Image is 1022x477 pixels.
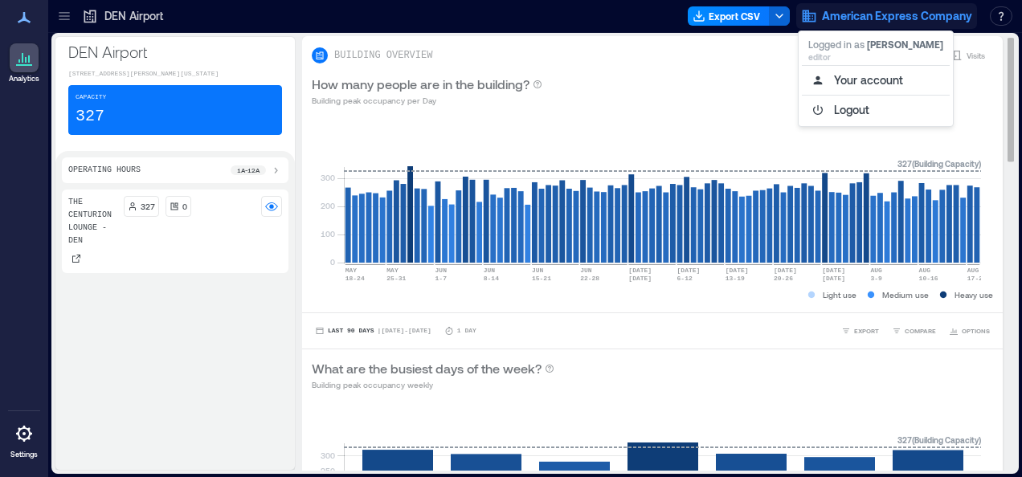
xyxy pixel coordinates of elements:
[4,39,44,88] a: Analytics
[457,326,476,336] p: 1 Day
[312,359,542,378] p: What are the busiest days of the week?
[628,275,652,282] text: [DATE]
[68,164,141,177] p: Operating Hours
[484,267,496,274] text: JUN
[345,267,358,274] text: MAY
[822,8,972,24] span: American Express Company
[141,200,155,213] p: 327
[774,275,793,282] text: 20-26
[870,275,882,282] text: 3-9
[808,38,943,51] p: Logged in as
[435,267,448,274] text: JUN
[532,267,544,274] text: JUN
[905,326,936,336] span: COMPARE
[330,257,335,267] tspan: 0
[321,450,335,460] tspan: 300
[967,49,985,62] p: Visits
[967,275,987,282] text: 17-23
[484,275,499,282] text: 8-14
[312,75,529,94] p: How many people are in the building?
[321,229,335,238] tspan: 100
[580,267,592,274] text: JUN
[688,6,770,26] button: Export CSV
[312,94,542,107] p: Building peak occupancy per Day
[435,275,448,282] text: 1-7
[321,173,335,182] tspan: 300
[882,288,929,301] p: Medium use
[726,267,749,274] text: [DATE]
[677,275,693,282] text: 6-12
[580,275,599,282] text: 22-28
[870,267,882,274] text: AUG
[345,275,365,282] text: 18-24
[889,323,939,339] button: COMPARE
[5,414,43,464] a: Settings
[68,40,282,63] p: DEN Airport
[628,267,652,274] text: [DATE]
[237,165,260,175] p: 1a - 12a
[312,323,435,339] button: Last 90 Days |[DATE]-[DATE]
[68,69,282,79] p: [STREET_ADDRESS][PERSON_NAME][US_STATE]
[822,275,845,282] text: [DATE]
[919,275,938,282] text: 10-16
[823,288,856,301] p: Light use
[774,267,797,274] text: [DATE]
[854,326,879,336] span: EXPORT
[677,267,701,274] text: [DATE]
[919,267,931,274] text: AUG
[386,267,399,274] text: MAY
[9,74,39,84] p: Analytics
[10,450,38,459] p: Settings
[867,39,943,50] span: [PERSON_NAME]
[822,267,845,274] text: [DATE]
[76,92,106,102] p: Capacity
[967,267,979,274] text: AUG
[334,49,432,62] p: BUILDING OVERVIEW
[808,51,943,63] p: editor
[838,323,882,339] button: EXPORT
[386,275,406,282] text: 25-31
[68,196,117,247] p: The Centurion Lounge - DEN
[946,323,993,339] button: OPTIONS
[962,326,990,336] span: OPTIONS
[321,201,335,210] tspan: 200
[796,3,977,29] button: American Express Company
[182,200,187,213] p: 0
[726,275,745,282] text: 13-19
[104,8,163,24] p: DEN Airport
[76,105,104,128] p: 327
[312,378,554,391] p: Building peak occupancy weekly
[321,466,335,475] tspan: 250
[955,288,993,301] p: Heavy use
[532,275,551,282] text: 15-21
